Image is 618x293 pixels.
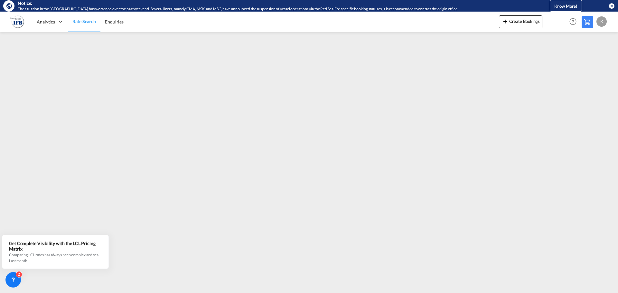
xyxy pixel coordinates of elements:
[10,14,24,29] img: b628ab10256c11eeb52753acbc15d091.png
[18,6,523,12] div: The situation in the Red Sea has worsened over the past weekend. Several liners, namely CMA, MSK,...
[567,16,582,28] div: Help
[100,11,128,32] a: Enquiries
[6,3,12,9] md-icon: icon-earth
[68,11,100,32] a: Rate Search
[105,19,124,24] span: Enquiries
[37,19,55,25] span: Analytics
[499,15,542,28] button: icon-plus 400-fgCreate Bookings
[554,4,577,9] span: Know More!
[567,16,578,27] span: Help
[608,3,615,9] button: icon-close-circle
[596,16,607,27] div: K
[72,19,96,24] span: Rate Search
[501,17,509,25] md-icon: icon-plus 400-fg
[32,11,68,32] div: Analytics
